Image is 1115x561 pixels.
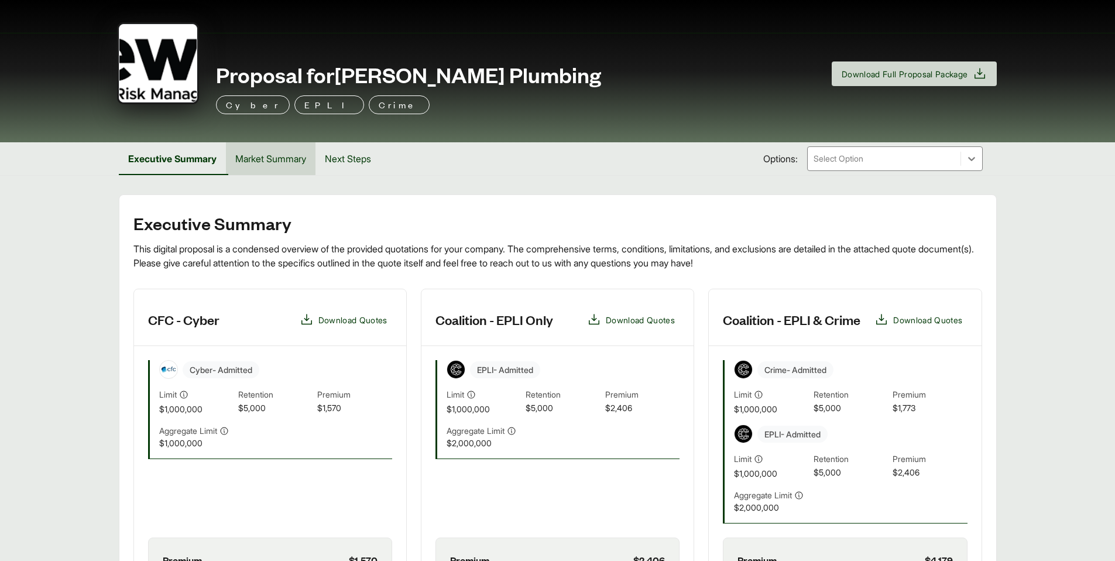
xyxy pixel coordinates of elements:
[870,308,967,331] button: Download Quotes
[893,388,967,402] span: Premium
[470,361,540,378] span: EPLI - Admitted
[814,388,888,402] span: Retention
[226,142,315,175] button: Market Summary
[304,98,354,112] p: EPLI
[832,61,997,86] button: Download Full Proposal Package
[133,214,982,232] h2: Executive Summary
[734,501,808,514] span: $2,000,000
[734,489,792,501] span: Aggregate Limit
[159,403,234,415] span: $1,000,000
[605,388,680,402] span: Premium
[295,308,392,331] button: Download Quotes
[734,403,808,415] span: $1,000,000
[582,308,680,331] button: Download Quotes
[159,425,217,437] span: Aggregate Limit
[526,388,600,402] span: Retention
[447,425,505,437] span: Aggregate Limit
[893,314,962,326] span: Download Quotes
[842,68,968,80] span: Download Full Proposal Package
[317,388,392,402] span: Premium
[814,453,888,466] span: Retention
[734,467,808,480] span: $1,000,000
[447,437,521,449] span: $2,000,000
[447,361,465,378] img: Coalition
[734,388,752,401] span: Limit
[763,152,798,166] span: Options:
[160,361,177,378] img: CFC
[183,361,259,378] span: Cyber - Admitted
[757,361,833,378] span: Crime - Admitted
[735,425,752,443] img: Coalition
[814,402,888,415] span: $5,000
[226,98,280,112] p: Cyber
[447,388,464,401] span: Limit
[238,388,313,402] span: Retention
[606,314,675,326] span: Download Quotes
[216,63,601,86] span: Proposal for [PERSON_NAME] Plumbing
[119,142,226,175] button: Executive Summary
[735,361,752,378] img: Coalition
[315,142,380,175] button: Next Steps
[238,402,313,415] span: $5,000
[159,388,177,401] span: Limit
[814,466,888,480] span: $5,000
[757,426,828,443] span: EPLI - Admitted
[159,437,234,449] span: $1,000,000
[133,242,982,270] div: This digital proposal is a condensed overview of the provided quotations for your company. The co...
[723,311,860,329] h3: Coalition - EPLI & Crime
[148,311,219,329] h3: CFC - Cyber
[734,453,752,465] span: Limit
[379,98,420,112] p: Crime
[526,402,600,415] span: $5,000
[435,311,553,329] h3: Coalition - EPLI Only
[605,402,680,415] span: $2,406
[317,402,392,415] span: $1,570
[893,453,967,466] span: Premium
[893,466,967,480] span: $2,406
[447,403,521,415] span: $1,000,000
[893,402,967,415] span: $1,773
[318,314,387,326] span: Download Quotes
